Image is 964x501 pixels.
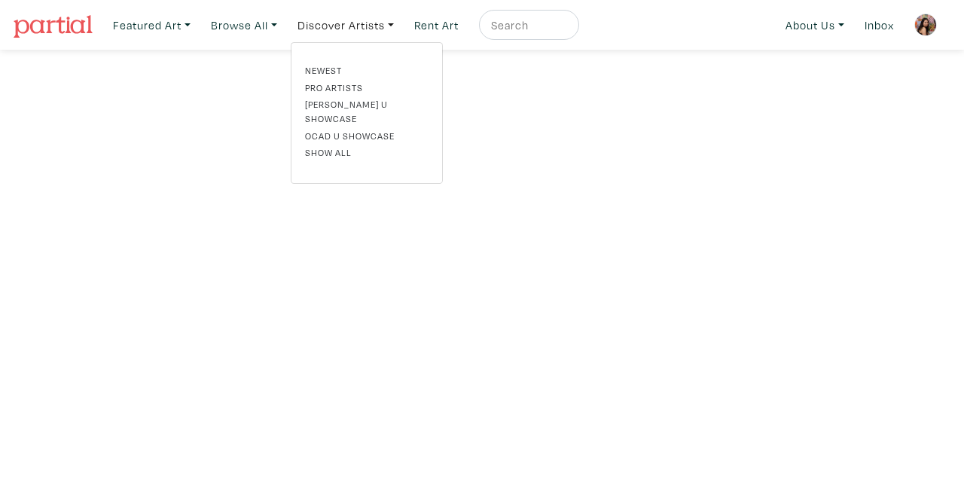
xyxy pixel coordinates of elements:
[305,81,429,94] a: Pro artists
[914,14,937,36] img: phpThumb.php
[305,63,429,77] a: Newest
[490,16,565,35] input: Search
[305,145,429,159] a: Show all
[305,129,429,142] a: OCAD U Showcase
[106,10,197,41] a: Featured Art
[305,97,429,125] a: [PERSON_NAME] U Showcase
[291,10,401,41] a: Discover Artists
[204,10,284,41] a: Browse All
[858,10,901,41] a: Inbox
[779,10,851,41] a: About Us
[407,10,465,41] a: Rent Art
[291,42,443,185] div: Featured Art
